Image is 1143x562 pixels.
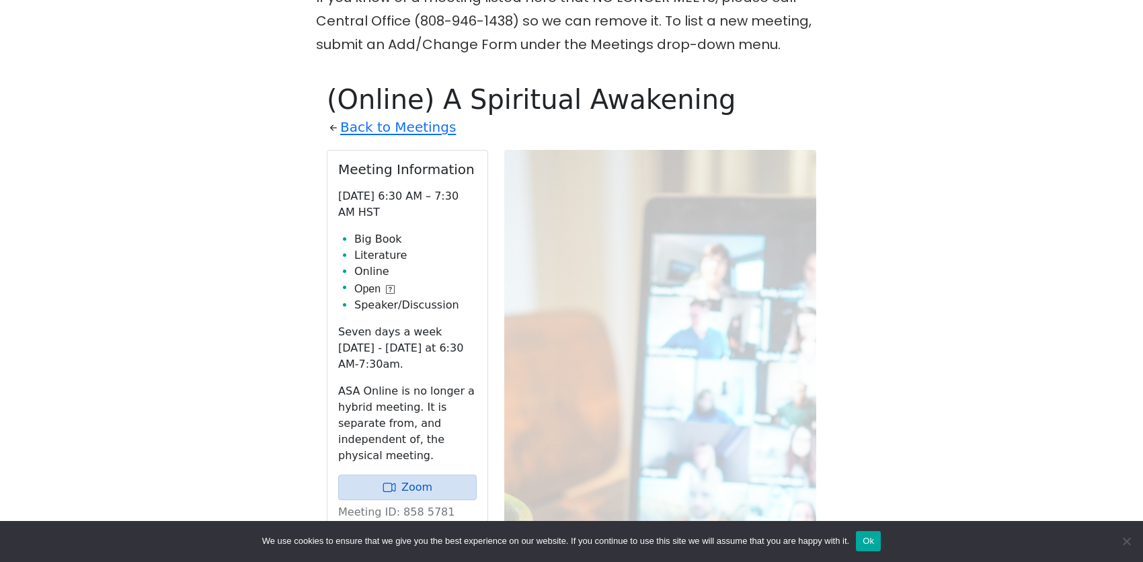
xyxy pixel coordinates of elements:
[338,324,477,372] p: Seven days a week [DATE] - [DATE] at 6:30 AM-7:30am.
[338,161,477,177] h2: Meeting Information
[354,247,477,264] li: Literature
[338,188,477,220] p: [DATE] 6:30 AM – 7:30 AM HST
[338,475,477,500] a: Zoom
[338,504,477,536] p: Meeting ID: 858 5781 3993 Passcode: 808
[338,383,477,464] p: ASA Online is no longer a hybrid meeting. It is separate from, and independent of, the physical m...
[354,281,395,297] button: Open
[354,281,381,297] span: Open
[340,116,456,139] a: Back to Meetings
[354,231,477,247] li: Big Book
[354,297,477,313] li: Speaker/Discussion
[262,534,849,548] span: We use cookies to ensure that we give you the best experience on our website. If you continue to ...
[327,83,816,116] h1: (Online) A Spiritual Awakening
[354,264,477,280] li: Online
[856,531,881,551] button: Ok
[1119,534,1133,548] span: No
